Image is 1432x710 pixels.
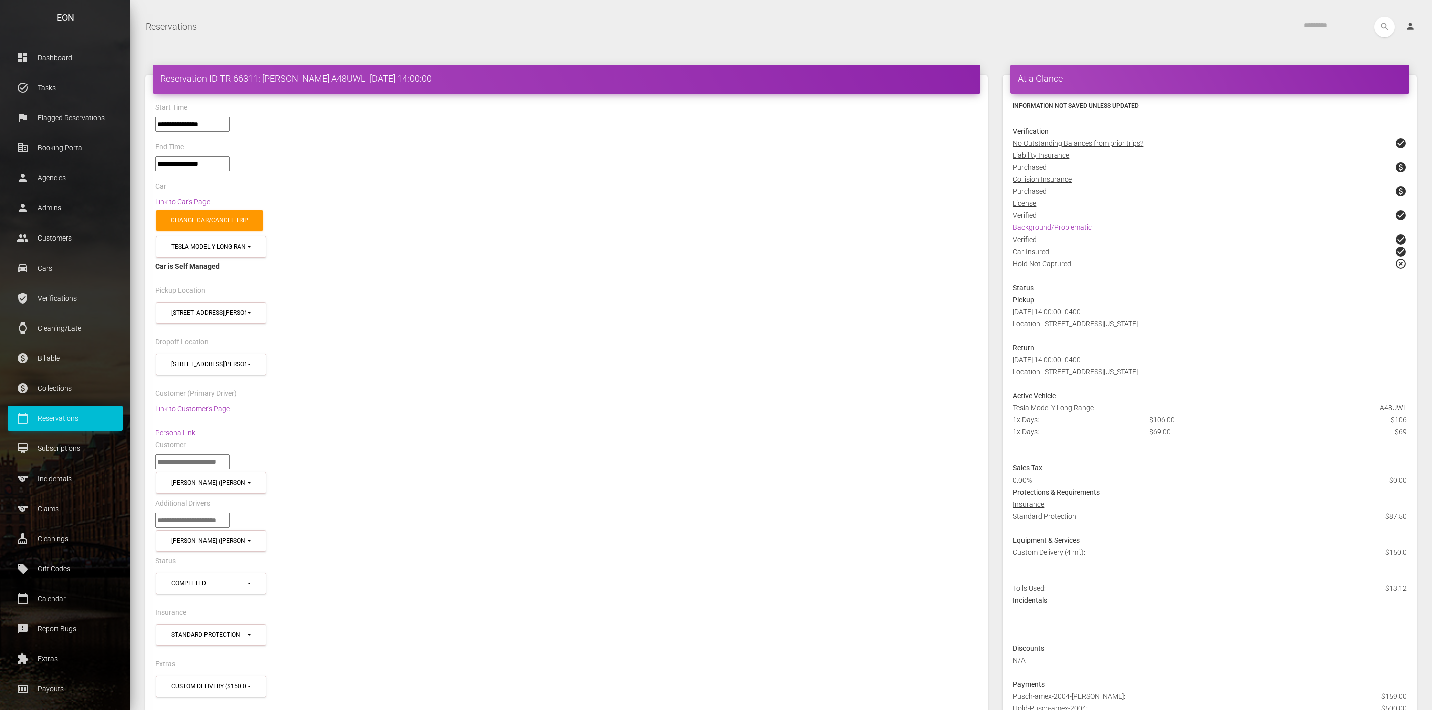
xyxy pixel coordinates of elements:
strong: Payments [1013,680,1045,688]
span: [DATE] 14:00:00 -0400 Location: [STREET_ADDRESS][US_STATE] [1013,308,1138,328]
span: highlight_off [1395,258,1407,270]
span: $69 [1395,426,1407,438]
label: Customer (Primary Driver) [155,389,237,399]
strong: Discounts [1013,644,1044,652]
label: Insurance [155,608,186,618]
span: Tolls Used: [1013,584,1046,592]
p: Incidentals [15,471,115,486]
p: Tasks [15,80,115,95]
a: person Agencies [8,165,123,190]
p: Cars [15,261,115,276]
label: Dropoff Location [155,337,209,347]
a: verified_user Verifications [8,286,123,311]
p: Booking Portal [15,140,115,155]
p: Report Bugs [15,621,115,636]
a: person Admins [8,195,123,220]
div: Hold Not Captured [1005,258,1414,282]
a: sports Claims [8,496,123,521]
span: $106 [1391,414,1407,426]
a: card_membership Subscriptions [8,436,123,461]
label: Extras [155,659,175,669]
p: Cleaning/Late [15,321,115,336]
button: 45-50 Davis St (11101) [156,302,266,324]
p: Dashboard [15,50,115,65]
span: paid [1395,161,1407,173]
div: $106.00 [1142,414,1278,426]
div: [STREET_ADDRESS][PERSON_NAME] [171,309,246,317]
div: Tesla Model Y Long Range [1005,402,1414,414]
a: Link to Customer's Page [155,405,230,413]
div: Custom Delivery ($150.0) [171,682,246,691]
u: Liability Insurance [1013,151,1069,159]
a: people Customers [8,225,123,251]
p: Collections [15,381,115,396]
button: Standard Protection [156,624,266,646]
span: $13.12 [1385,582,1407,594]
button: Gretchen Pusch (gretchen.pusch@gmail.com) [156,472,266,494]
span: Custom Delivery (4 mi.): [1013,548,1085,556]
button: Completed [156,573,266,594]
a: drive_eta Cars [8,256,123,281]
button: Custom Delivery ($150.0) [156,676,266,697]
p: Payouts [15,681,115,696]
div: 1x Days: [1005,426,1142,438]
a: flag Flagged Reservations [8,105,123,130]
label: Customer [155,440,186,450]
p: Verifications [15,291,115,306]
a: feedback Report Bugs [8,616,123,641]
div: Purchased [1005,161,1414,173]
a: calendar_today Reservations [8,406,123,431]
div: [PERSON_NAME] ([PERSON_NAME][EMAIL_ADDRESS][PERSON_NAME][DOMAIN_NAME]) [171,537,246,545]
span: $0.00 [1389,474,1407,486]
strong: Protections & Requirements [1013,488,1100,496]
u: No Outstanding Balances from prior trips? [1013,139,1143,147]
strong: Sales Tax [1013,464,1042,472]
a: Reservations [146,14,197,39]
p: Cleanings [15,531,115,546]
p: Agencies [15,170,115,185]
p: Subscriptions [15,441,115,456]
i: person [1405,21,1415,31]
a: person [1398,17,1424,37]
div: 0.00% [1005,474,1278,486]
span: $159.00 [1381,690,1407,702]
div: 1x Days: [1005,414,1142,426]
button: Gretchen Pusch (gretchen.pusch@gmail.com) [156,530,266,552]
div: [PERSON_NAME] ([PERSON_NAME][EMAIL_ADDRESS][PERSON_NAME][DOMAIN_NAME]) [171,479,246,487]
p: Billable [15,351,115,366]
button: 45-50 Davis St (11101) [156,354,266,375]
span: A48UWL [1380,402,1407,414]
a: money Payouts [8,676,123,701]
a: paid Billable [8,346,123,371]
div: Car is Self Managed [155,260,978,272]
strong: Status [1013,284,1034,292]
button: search [1374,17,1395,37]
p: Admins [15,200,115,215]
label: Status [155,556,176,566]
a: paid Collections [8,376,123,401]
a: watch Cleaning/Late [8,316,123,341]
div: N/A [1005,654,1414,678]
label: Car [155,182,166,192]
u: Insurance [1013,500,1044,508]
a: sports Incidentals [8,466,123,491]
div: Completed [171,579,246,588]
u: Collision Insurance [1013,175,1072,183]
a: corporate_fare Booking Portal [8,135,123,160]
a: Change car/cancel trip [156,210,263,231]
span: [DATE] 14:00:00 -0400 Location: [STREET_ADDRESS][US_STATE] [1013,356,1138,376]
span: check_circle [1395,137,1407,149]
h4: Reservation ID TR-66311: [PERSON_NAME] A48UWL [DATE] 14:00:00 [160,72,973,85]
div: Standard Protection [1005,510,1414,534]
h6: Information not saved unless updated [1013,101,1407,110]
u: License [1013,199,1036,207]
span: $150.0 [1385,546,1407,558]
span: check_circle [1395,246,1407,258]
span: $87.50 [1385,510,1407,522]
a: Link to Car's Page [155,198,210,206]
label: Additional Drivers [155,499,210,509]
p: Gift Codes [15,561,115,576]
div: Standard Protection [171,631,246,639]
div: Tesla Model Y Long Range (A48UWL in 11101) [171,243,246,251]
